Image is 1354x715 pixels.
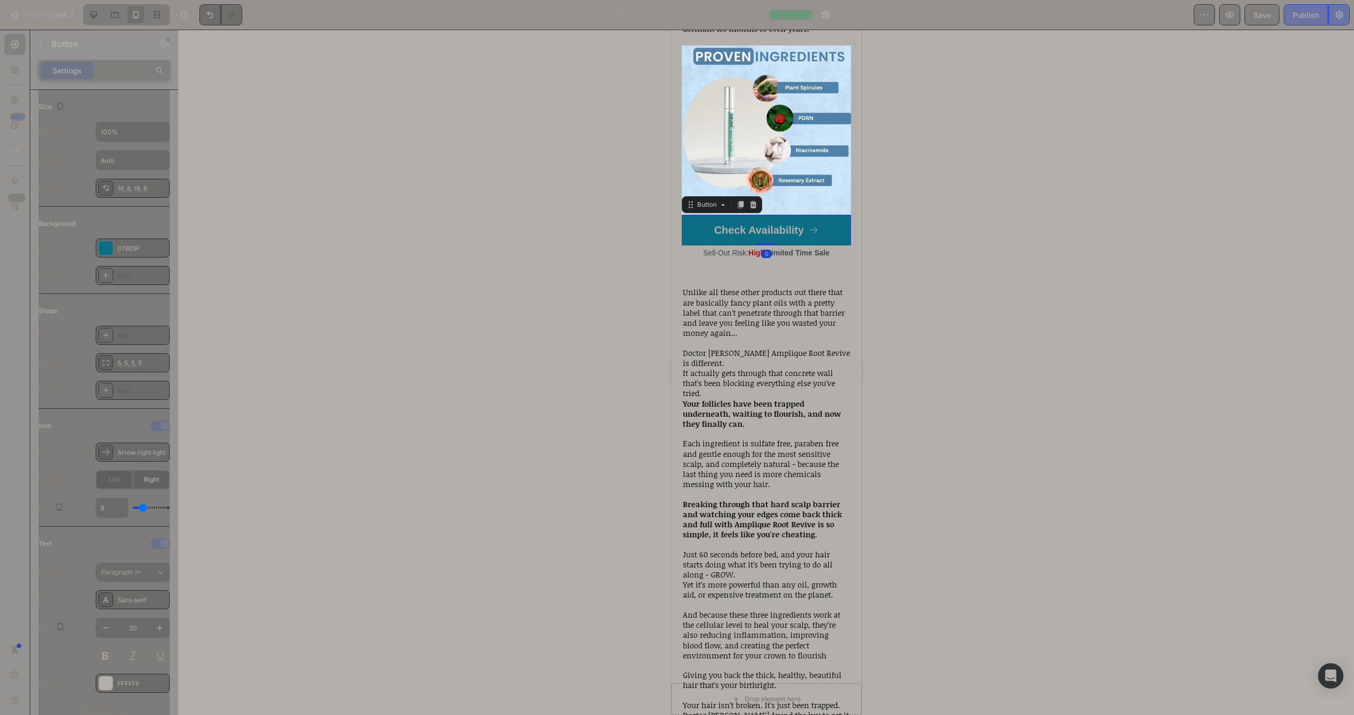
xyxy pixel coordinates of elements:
[4,4,79,25] button: 7
[117,386,167,396] div: Add...
[39,243,55,253] div: Color
[51,38,141,50] p: Button
[39,421,51,430] div: Icon
[39,358,60,368] div: Corner
[39,184,63,193] div: Padding
[39,386,63,395] div: Shadow
[1245,4,1279,25] button: Save
[39,620,67,635] div: Size
[117,184,167,194] div: 16, 8, 16, 8
[39,331,59,340] div: Border
[39,679,55,688] div: Color
[8,194,25,202] div: Beta
[117,331,167,341] div: Add...
[104,65,140,76] p: Advanced
[39,306,58,316] div: Shape
[39,271,57,280] div: Image
[1293,10,1319,21] div: Publish
[39,100,67,114] div: Size
[117,359,167,368] div: 5, 5, 5, 5
[626,10,628,21] span: /
[39,475,62,484] div: Position
[39,155,58,165] div: Height
[39,501,66,515] div: Gap
[39,595,52,604] div: Font
[117,244,167,253] div: 07829F
[96,498,128,517] input: Auto
[39,539,52,548] div: Text
[199,4,242,25] div: Undo/Redo
[96,151,169,170] input: Auto
[69,8,74,21] p: 7
[1254,11,1271,20] span: Save
[780,10,809,20] span: Published
[52,65,82,76] p: Settings
[671,30,862,715] iframe: Design area
[10,113,25,121] div: 450
[117,595,167,605] div: Sans-serif
[108,475,121,484] span: Left
[117,271,167,281] div: Add...
[117,679,167,689] div: FFFFFF
[39,219,75,228] div: Background
[39,127,56,136] div: Width
[1318,663,1343,689] div: Open Intercom Messenger
[100,567,141,577] span: Paragraph 1*
[96,122,169,141] input: Auto
[630,10,744,21] span: Landing Page - [DATE] 22:31:33
[117,448,167,457] div: Arrow right light
[96,563,170,582] button: Paragraph 1*
[39,567,57,577] div: Styles
[144,475,159,484] span: Right
[1284,4,1328,25] button: Publish
[39,447,51,457] div: Icon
